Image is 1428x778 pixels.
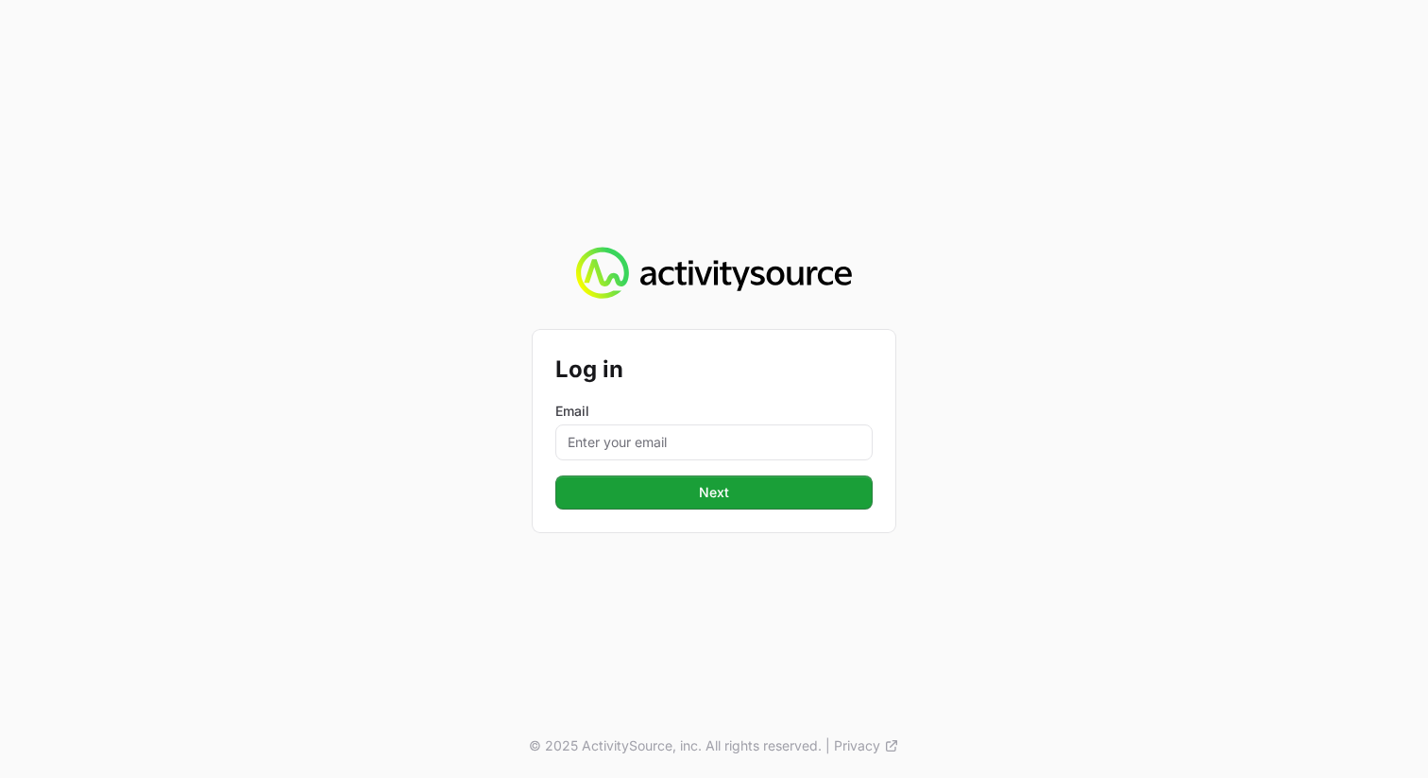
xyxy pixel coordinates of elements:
label: Email [555,402,873,421]
span: Next [567,481,861,504]
img: Activity Source [576,247,851,300]
span: | [825,736,830,755]
button: Next [555,475,873,510]
h2: Log in [555,353,873,387]
p: © 2025 ActivitySource, inc. All rights reserved. [529,736,822,755]
input: Enter your email [555,424,873,460]
a: Privacy [834,736,899,755]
